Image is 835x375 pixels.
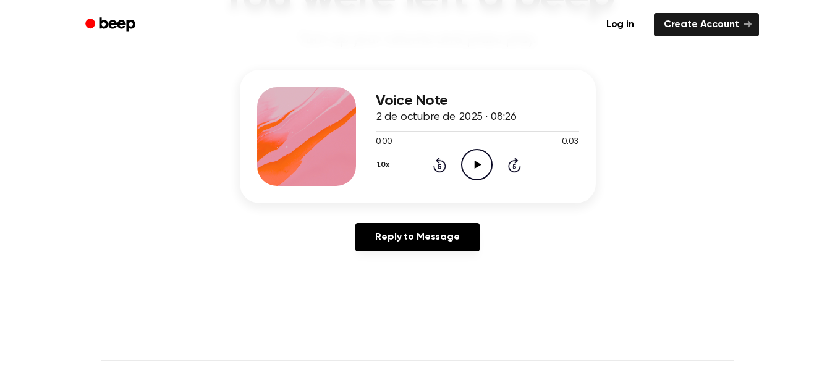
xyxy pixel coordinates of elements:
[376,93,579,109] h3: Voice Note
[376,112,517,123] span: 2 de octubre de 2025 · 08:26
[355,223,479,251] a: Reply to Message
[376,154,394,175] button: 1.0x
[562,136,578,149] span: 0:03
[77,13,146,37] a: Beep
[654,13,759,36] a: Create Account
[594,11,646,39] a: Log in
[376,136,392,149] span: 0:00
